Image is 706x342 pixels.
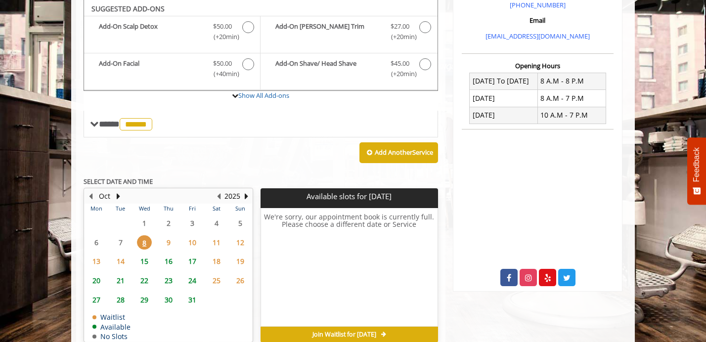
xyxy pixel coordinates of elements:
[233,235,248,250] span: 12
[108,271,132,290] td: Select day21
[161,293,176,307] span: 30
[265,21,432,44] label: Add-On Beard Trim
[156,271,180,290] td: Select day23
[137,273,152,288] span: 22
[161,273,176,288] span: 23
[185,293,200,307] span: 31
[89,293,104,307] span: 27
[113,254,128,268] span: 14
[233,273,248,288] span: 26
[91,4,165,13] b: SUGGESTED ADD-ONS
[375,148,433,157] b: Add Another Service
[265,192,434,201] p: Available slots for [DATE]
[692,147,701,182] span: Feedback
[108,290,132,309] td: Select day28
[209,254,224,268] span: 18
[261,213,437,323] h6: We're sorry, our appointment book is currently full. Please choose a different date or Service
[385,32,414,42] span: (+20min )
[204,252,228,271] td: Select day18
[180,204,204,214] th: Fri
[85,290,108,309] td: Select day27
[156,233,180,252] td: Select day9
[113,293,128,307] span: 28
[108,252,132,271] td: Select day14
[132,204,156,214] th: Wed
[161,235,176,250] span: 9
[132,233,156,252] td: Select day8
[99,191,110,202] button: Oct
[137,254,152,268] span: 15
[213,21,232,32] span: $50.00
[99,21,203,42] b: Add-On Scalp Detox
[537,90,606,107] td: 8 A.M - 7 P.M
[89,273,104,288] span: 20
[185,273,200,288] span: 24
[85,271,108,290] td: Select day20
[275,21,380,42] b: Add-On [PERSON_NAME] Trim
[204,204,228,214] th: Sat
[687,137,706,205] button: Feedback - Show survey
[312,331,376,339] span: Join Waitlist for [DATE]
[132,271,156,290] td: Select day22
[132,290,156,309] td: Select day29
[185,235,200,250] span: 10
[156,204,180,214] th: Thu
[108,204,132,214] th: Tue
[209,273,224,288] span: 25
[156,252,180,271] td: Select day16
[185,254,200,268] span: 17
[85,204,108,214] th: Mon
[228,271,253,290] td: Select day26
[161,254,176,268] span: 16
[464,17,611,24] h3: Email
[359,142,438,163] button: Add AnotherService
[156,290,180,309] td: Select day30
[228,252,253,271] td: Select day19
[180,271,204,290] td: Select day24
[92,313,131,321] td: Waitlist
[89,254,104,268] span: 13
[114,191,122,202] button: Next Month
[462,62,614,69] h3: Opening Hours
[180,290,204,309] td: Select day31
[470,90,538,107] td: [DATE]
[215,191,222,202] button: Previous Year
[209,235,224,250] span: 11
[213,58,232,69] span: $50.00
[238,91,289,100] a: Show All Add-ons
[470,73,538,89] td: [DATE] To [DATE]
[137,235,152,250] span: 8
[92,323,131,331] td: Available
[385,69,414,79] span: (+20min )
[391,58,409,69] span: $45.00
[87,191,94,202] button: Previous Month
[204,233,228,252] td: Select day11
[485,32,590,41] a: [EMAIL_ADDRESS][DOMAIN_NAME]
[228,233,253,252] td: Select day12
[180,252,204,271] td: Select day17
[204,271,228,290] td: Select day25
[180,233,204,252] td: Select day10
[208,69,237,79] span: (+40min )
[89,21,255,44] label: Add-On Scalp Detox
[275,58,380,79] b: Add-On Shave/ Head Shave
[89,58,255,82] label: Add-On Facial
[510,0,566,9] a: [PHONE_NUMBER]
[233,254,248,268] span: 19
[537,73,606,89] td: 8 A.M - 8 P.M
[228,204,253,214] th: Sun
[242,191,250,202] button: Next Year
[92,333,131,340] td: No Slots
[99,58,203,79] b: Add-On Facial
[84,177,153,186] b: SELECT DATE AND TIME
[224,191,240,202] button: 2025
[113,273,128,288] span: 21
[132,252,156,271] td: Select day15
[208,32,237,42] span: (+20min )
[537,107,606,124] td: 10 A.M - 7 P.M
[265,58,432,82] label: Add-On Shave/ Head Shave
[470,107,538,124] td: [DATE]
[85,252,108,271] td: Select day13
[391,21,409,32] span: $27.00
